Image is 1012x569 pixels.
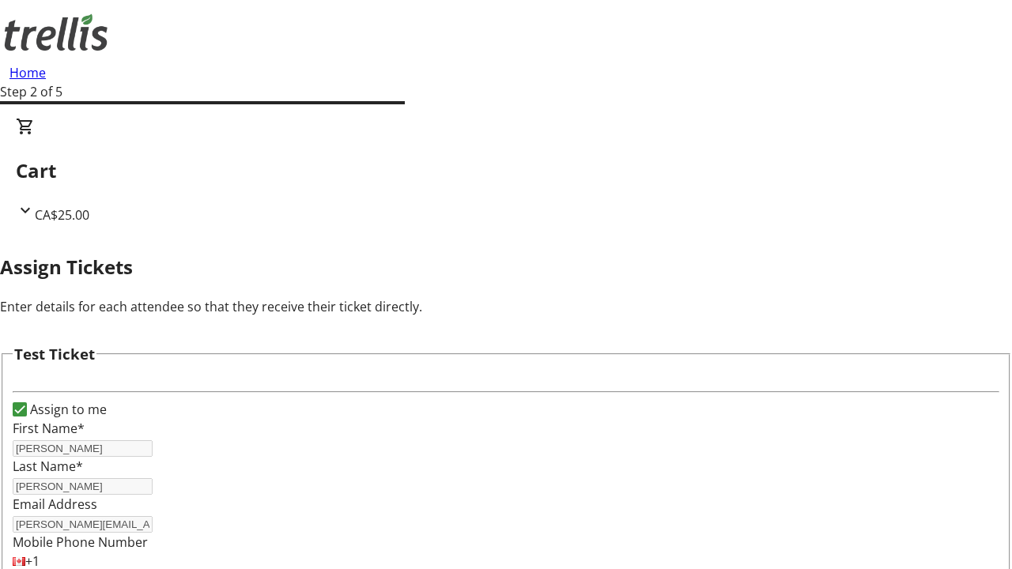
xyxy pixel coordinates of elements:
[16,117,996,224] div: CartCA$25.00
[13,458,83,475] label: Last Name*
[14,343,95,365] h3: Test Ticket
[13,496,97,513] label: Email Address
[13,533,148,551] label: Mobile Phone Number
[16,156,996,185] h2: Cart
[27,400,107,419] label: Assign to me
[13,420,85,437] label: First Name*
[35,206,89,224] span: CA$25.00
